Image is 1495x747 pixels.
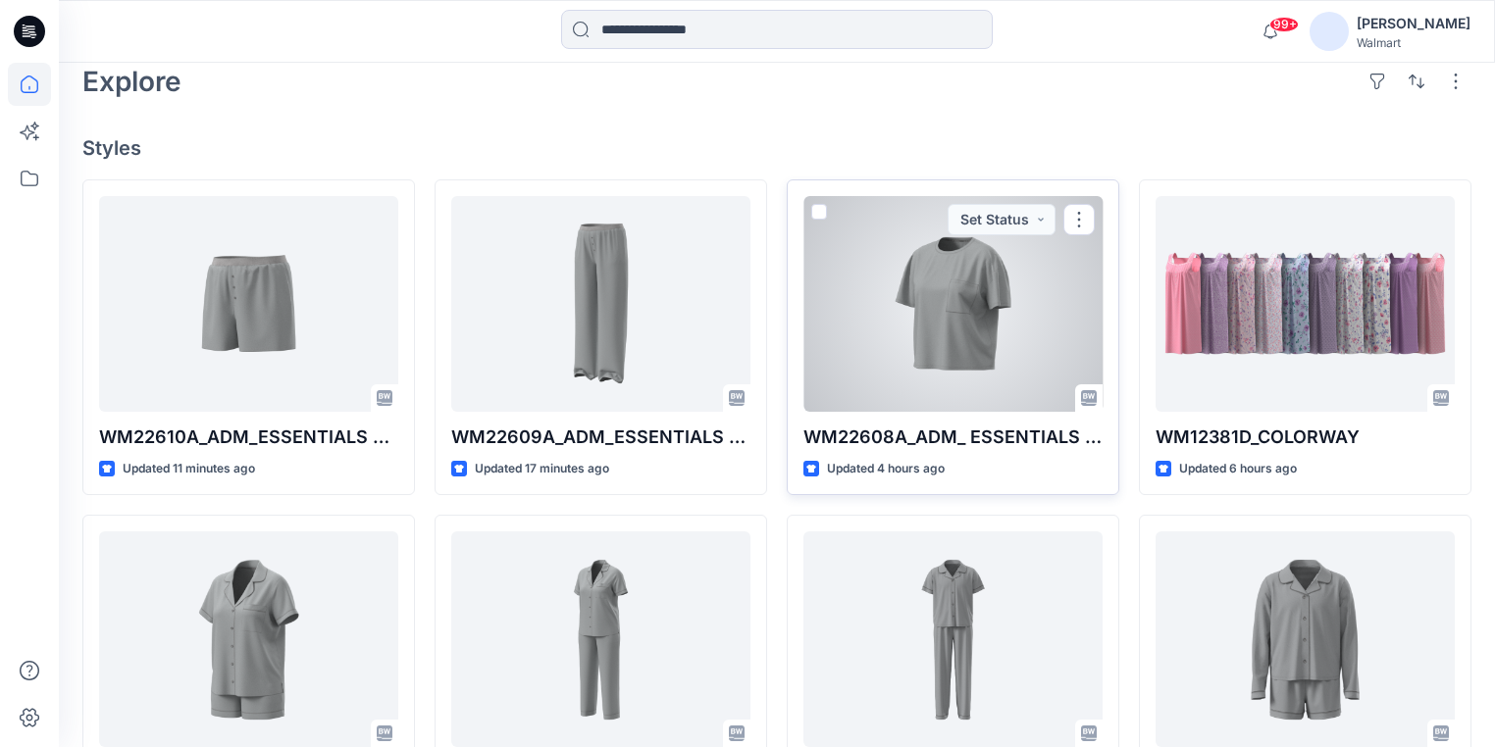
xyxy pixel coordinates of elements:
[82,66,181,97] h2: Explore
[803,423,1103,451] p: WM22608A_ADM_ ESSENTIALS TEE
[99,196,398,412] a: WM22610A_ADM_ESSENTIALS SHORT
[451,196,750,412] a: WM22609A_ADM_ESSENTIALS LONG PANT
[1357,12,1470,35] div: [PERSON_NAME]
[803,196,1103,412] a: WM22608A_ADM_ ESSENTIALS TEE
[123,459,255,479] p: Updated 11 minutes ago
[1156,423,1455,451] p: WM12381D_COLORWAY
[1179,459,1297,479] p: Updated 6 hours ago
[1156,531,1455,747] a: D33_ADM_LSLV SHORT COAT SET_OP2
[451,531,750,747] a: WM2081E_ADM_CROPPED NOTCH PJ SET WITH STRAIGHT HEM TOP
[1310,12,1349,51] img: avatar
[803,531,1103,747] a: D33_ADM_SSLV COAT SET
[1269,17,1299,32] span: 99+
[82,136,1471,160] h4: Styles
[475,459,609,479] p: Updated 17 minutes ago
[451,423,750,451] p: WM22609A_ADM_ESSENTIALS LONG PANT
[99,423,398,451] p: WM22610A_ADM_ESSENTIALS SHORT
[1357,35,1470,50] div: Walmart
[1156,196,1455,412] a: WM12381D_COLORWAY
[827,459,945,479] p: Updated 4 hours ago
[99,531,398,747] a: WM22219B_ADM_SHORTY NOTCH SET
